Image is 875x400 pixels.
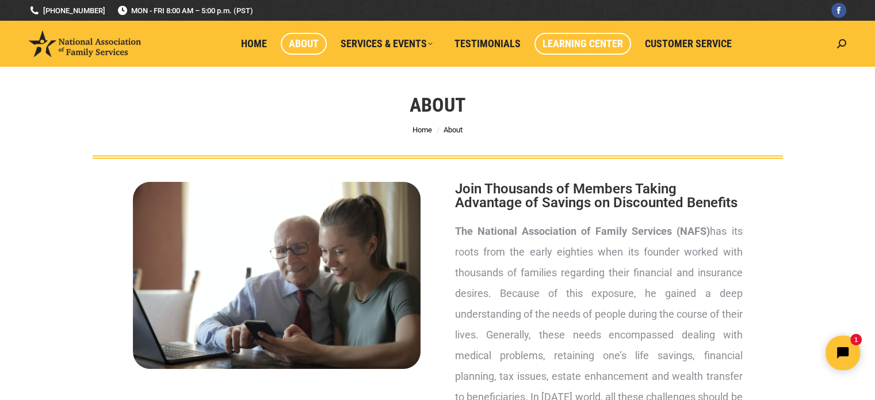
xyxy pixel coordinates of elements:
span: Learning Center [542,37,623,50]
iframe: Tidio Chat [672,326,870,380]
h1: About [410,92,465,117]
span: About [444,125,463,134]
span: Services & Events [341,37,433,50]
a: Customer Service [637,33,740,55]
img: About National Association of Family Services [133,182,421,369]
a: Home [412,125,432,134]
span: Testimonials [454,37,521,50]
img: National Association of Family Services [29,31,141,57]
a: About [281,33,327,55]
a: Home [233,33,275,55]
span: Customer Service [645,37,732,50]
a: [PHONE_NUMBER] [29,5,105,16]
h2: Join Thousands of Members Taking Advantage of Savings on Discounted Benefits [455,182,743,209]
a: Facebook page opens in new window [831,3,846,18]
span: MON - FRI 8:00 AM – 5:00 p.m. (PST) [117,5,253,16]
span: About [289,37,319,50]
a: Testimonials [446,33,529,55]
a: Learning Center [534,33,631,55]
span: Home [241,37,267,50]
strong: The National Association of Family Services (NAFS) [455,225,710,237]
